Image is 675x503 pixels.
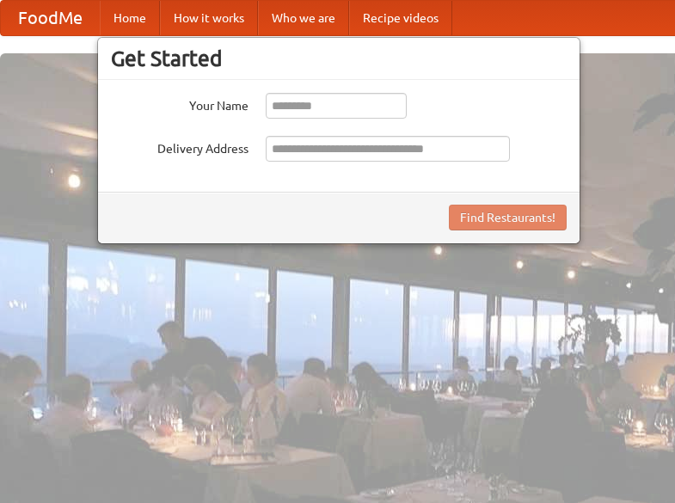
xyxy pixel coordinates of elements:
[1,1,100,35] a: FoodMe
[111,46,567,71] h3: Get Started
[160,1,258,35] a: How it works
[349,1,452,35] a: Recipe videos
[111,93,249,114] label: Your Name
[258,1,349,35] a: Who we are
[100,1,160,35] a: Home
[111,136,249,157] label: Delivery Address
[449,205,567,230] button: Find Restaurants!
